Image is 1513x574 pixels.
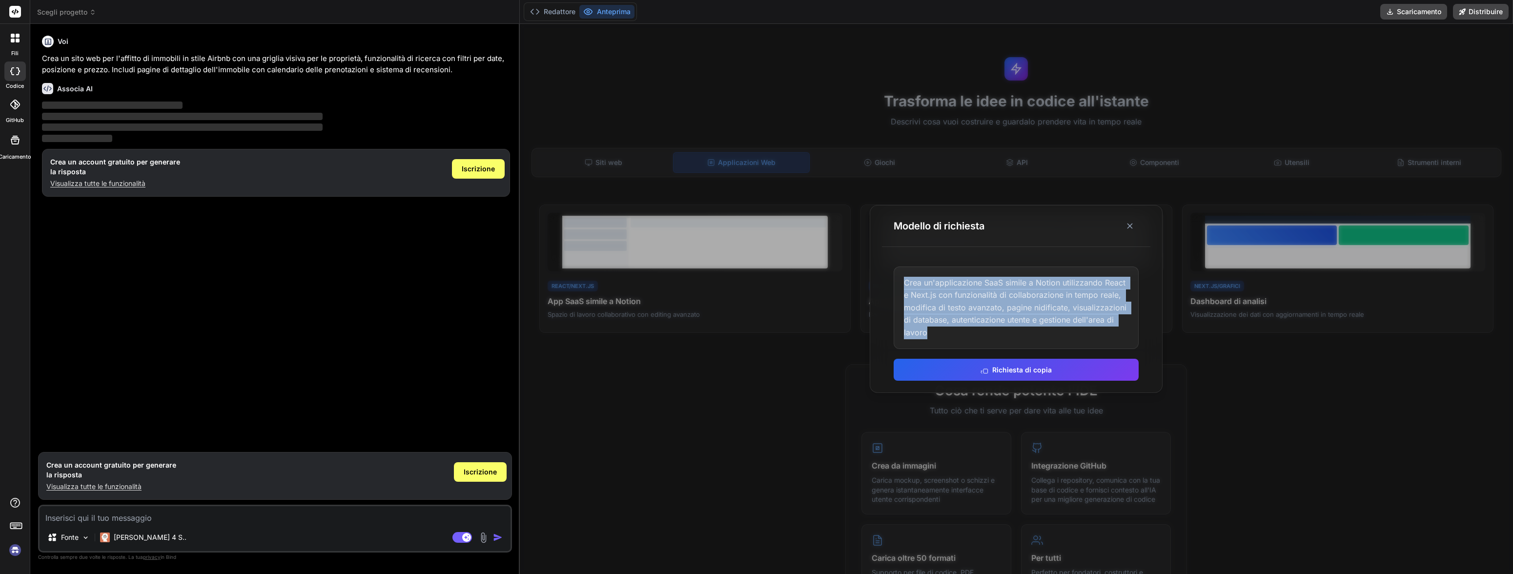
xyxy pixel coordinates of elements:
button: Distribuire [1453,4,1509,20]
font: Crea un'applicazione SaaS simile a Notion utilizzando React e Next.js con funzionalità di collabo... [904,278,1129,337]
img: registrazione [7,542,23,558]
font: Crea un account gratuito per generare [46,461,176,469]
font: Richiesta di copia [992,366,1052,374]
font: Voi [58,37,68,45]
font: privacy [143,554,161,560]
font: Visualizza tutte le funzionalità [46,482,142,491]
font: Distribuire [1469,7,1503,16]
font: codice [6,82,24,89]
font: Associa AI [57,84,93,93]
font: Visualizza tutte le funzionalità [50,179,145,187]
font: in Bind [161,554,176,560]
button: Richiesta di copia [894,359,1139,381]
font: Anteprima [597,7,631,16]
font: [PERSON_NAME] 4 S.. [114,533,186,541]
font: Iscrizione [462,164,495,173]
font: fili [11,50,19,57]
font: Scaricamento [1397,7,1441,16]
font: la risposta [50,167,86,176]
font: Scegli progetto [37,8,87,16]
font: GitHub [6,117,24,123]
button: Redattore [526,5,579,19]
button: Scaricamento [1380,4,1447,20]
img: Scegli i modelli [82,533,90,542]
font: Crea un sito web per l'affitto di immobili in stile Airbnb con una griglia visiva per le propriet... [42,54,504,74]
font: Fonte [61,533,79,541]
img: Claude 4 Sonetto [100,533,110,542]
button: Anteprima [579,5,634,19]
font: Modello di richiesta [894,220,984,232]
font: Redattore [544,7,575,16]
font: Controlla sempre due volte le risposte. La tua [38,554,143,560]
font: Crea un account gratuito per generare [50,158,180,166]
font: la risposta [46,471,82,479]
img: icona [493,533,503,542]
font: Iscrizione [464,468,497,476]
img: attaccamento [478,532,489,543]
